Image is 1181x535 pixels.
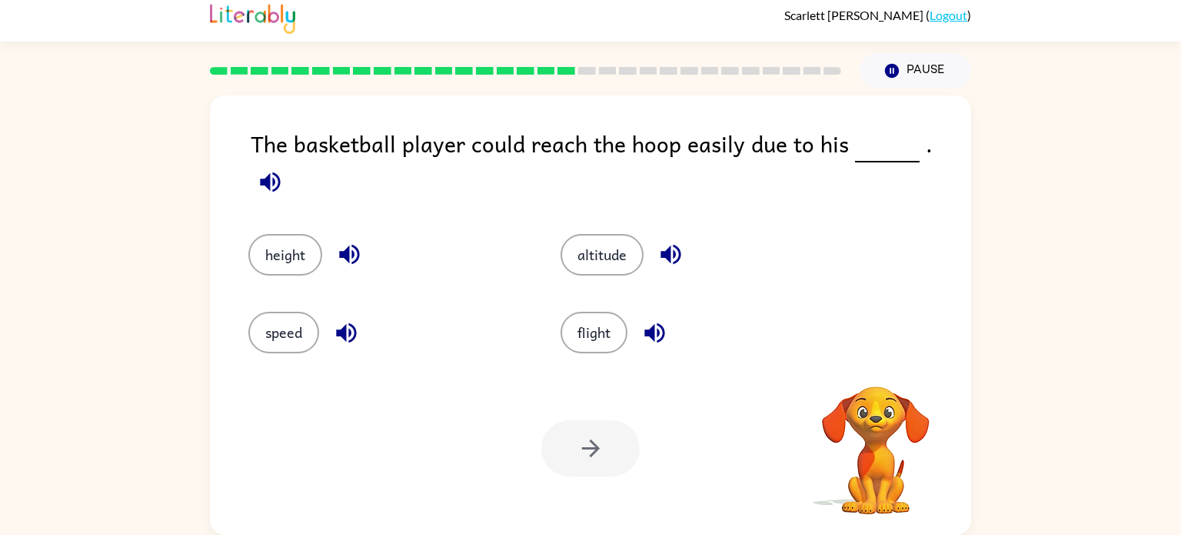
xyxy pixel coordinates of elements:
span: Scarlett [PERSON_NAME] [784,8,926,22]
button: flight [561,312,627,353]
a: Logout [930,8,967,22]
div: The basketball player could reach the hoop easily due to his . [251,126,971,203]
div: ( ) [784,8,971,22]
video: Your browser must support playing .mp4 files to use Literably. Please try using another browser. [799,363,953,517]
button: height [248,234,322,276]
button: speed [248,312,319,353]
button: altitude [561,234,644,276]
button: Pause [860,53,971,89]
